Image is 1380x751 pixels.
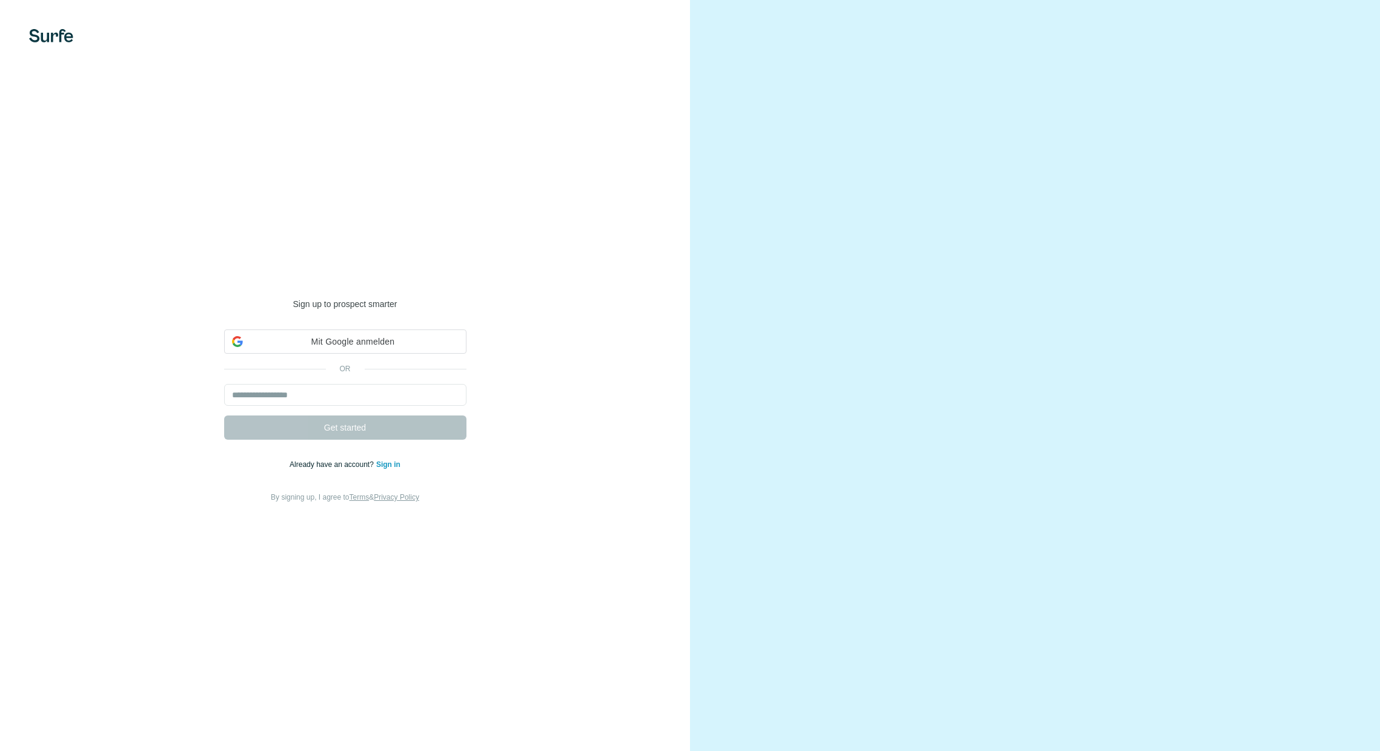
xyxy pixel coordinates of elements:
[271,493,419,501] span: By signing up, I agree to &
[374,493,419,501] a: Privacy Policy
[224,298,466,310] p: Sign up to prospect smarter
[290,460,376,469] span: Already have an account?
[376,460,400,469] a: Sign in
[224,329,466,354] div: Mit Google anmelden
[29,29,73,42] img: Surfe's logo
[248,336,459,348] span: Mit Google anmelden
[326,363,365,374] p: or
[350,493,370,501] a: Terms
[224,247,466,296] h1: Welcome to [GEOGRAPHIC_DATA]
